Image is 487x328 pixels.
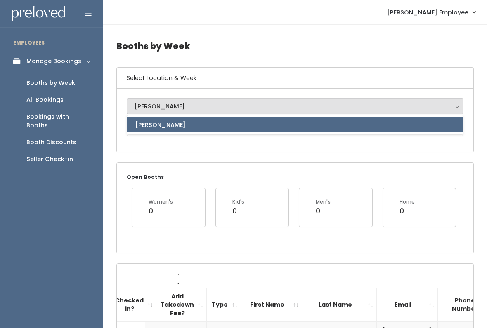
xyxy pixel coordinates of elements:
img: preloved logo [12,6,65,22]
th: Checked in?: activate to sort column ascending [111,288,156,322]
th: Add Takedown Fee?: activate to sort column ascending [156,288,207,322]
th: Last Name: activate to sort column ascending [302,288,377,322]
th: First Name: activate to sort column ascending [241,288,302,322]
div: Men's [316,198,331,206]
div: Booth Discounts [26,138,76,147]
h6: Select Location & Week [117,68,473,89]
div: 0 [232,206,244,216]
small: Open Booths [127,173,164,180]
div: Kid's [232,198,244,206]
div: Women's [149,198,173,206]
input: Search: [74,274,179,284]
th: Email: activate to sort column ascending [377,288,438,322]
span: [PERSON_NAME] Employee [387,8,468,17]
a: [PERSON_NAME] Employee [379,3,484,21]
div: All Bookings [26,96,64,104]
div: 0 [400,206,415,216]
div: Seller Check-in [26,155,73,164]
div: Home [400,198,415,206]
button: [PERSON_NAME] [127,98,463,114]
div: 0 [149,206,173,216]
div: Booths by Week [26,79,75,87]
div: [PERSON_NAME] [135,102,456,111]
th: Type: activate to sort column ascending [207,288,241,322]
h4: Booths by Week [116,35,474,57]
div: Bookings with Booths [26,112,90,130]
div: Manage Bookings [26,57,81,66]
div: 0 [316,206,331,216]
span: [PERSON_NAME] [135,120,186,129]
